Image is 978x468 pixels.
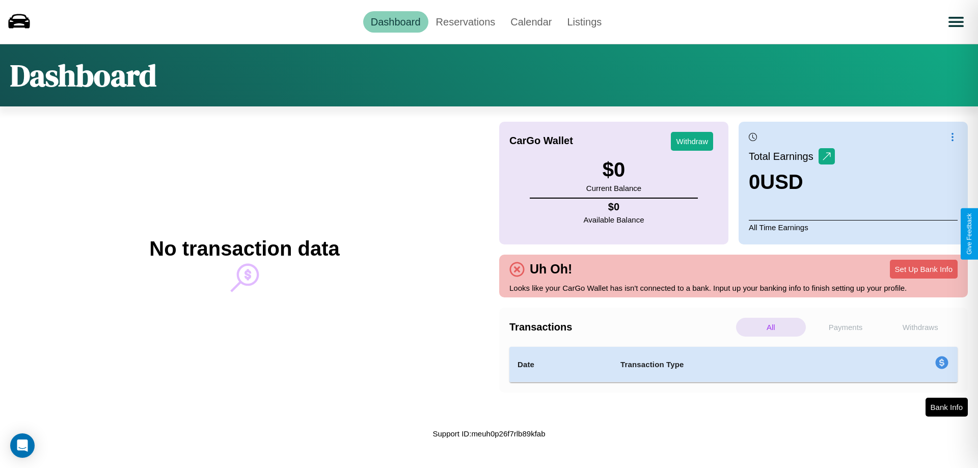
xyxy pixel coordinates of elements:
h4: Uh Oh! [525,262,577,277]
p: Available Balance [584,213,644,227]
p: Current Balance [586,181,641,195]
a: Dashboard [363,11,428,33]
a: Reservations [428,11,503,33]
p: Looks like your CarGo Wallet has isn't connected to a bank. Input up your banking info to finish ... [509,281,958,295]
p: Total Earnings [749,147,819,166]
button: Set Up Bank Info [890,260,958,279]
h2: No transaction data [149,237,339,260]
h4: Transaction Type [620,359,852,371]
button: Bank Info [926,398,968,417]
p: Payments [811,318,881,337]
h4: CarGo Wallet [509,135,573,147]
button: Open menu [942,8,970,36]
p: Support ID: meuh0p26f7rlb89kfab [433,427,546,441]
p: Withdraws [885,318,955,337]
a: Listings [559,11,609,33]
div: Open Intercom Messenger [10,433,35,458]
h3: $ 0 [586,158,641,181]
h4: Date [518,359,604,371]
div: Give Feedback [966,213,973,255]
a: Calendar [503,11,559,33]
h4: Transactions [509,321,733,333]
h3: 0 USD [749,171,835,194]
p: All Time Earnings [749,220,958,234]
h4: $ 0 [584,201,644,213]
button: Withdraw [671,132,713,151]
p: All [736,318,806,337]
table: simple table [509,347,958,382]
h1: Dashboard [10,54,156,96]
